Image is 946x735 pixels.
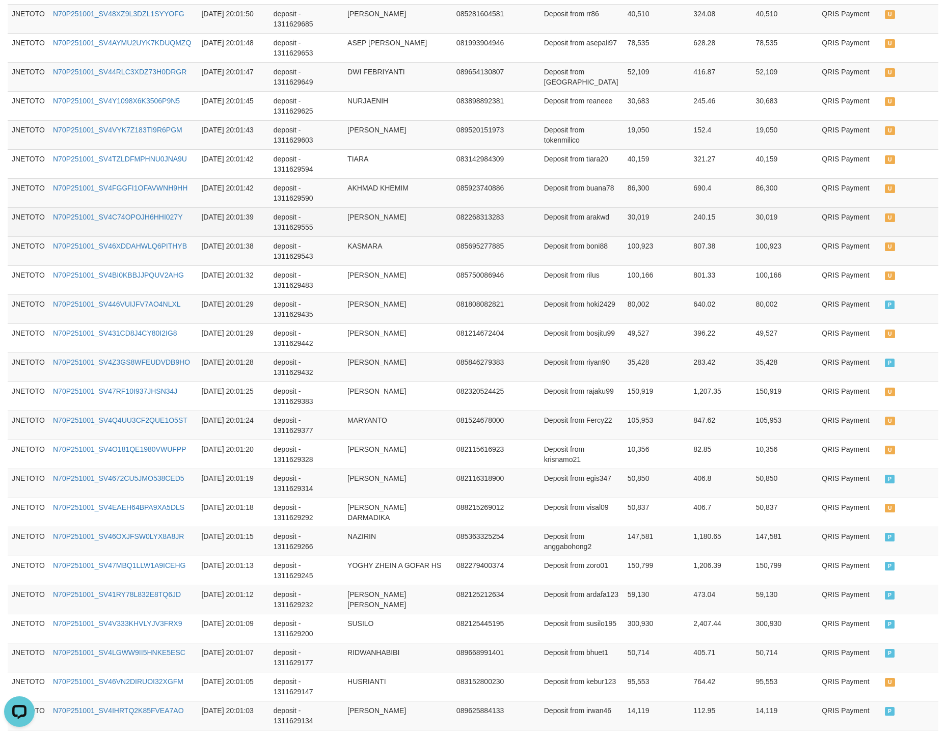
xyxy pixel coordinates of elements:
td: 081524678000 [452,411,512,440]
td: QRIS Payment [818,236,880,265]
td: Deposit from rajaku99 [540,382,624,411]
td: 081993904946 [452,33,512,62]
td: 150,919 [752,382,818,411]
td: 082125212634 [452,585,512,614]
td: 59,130 [752,585,818,614]
td: deposit - 1311629432 [269,352,343,382]
a: N70P251001_SV431CD8J4CY80I2IG8 [53,329,177,337]
span: UNPAID [885,39,895,48]
td: JNETOTO [8,33,49,62]
span: UNPAID [885,504,895,512]
td: 083898892381 [452,91,512,120]
td: [PERSON_NAME] [343,4,452,33]
td: JNETOTO [8,614,49,643]
td: [DATE] 20:01:42 [197,149,269,178]
span: UNPAID [885,271,895,280]
span: UNPAID [885,10,895,19]
td: 085923740886 [452,178,512,207]
td: QRIS Payment [818,701,880,730]
td: 764.42 [689,672,751,701]
td: ASEP [PERSON_NAME] [343,33,452,62]
td: deposit - 1311629383 [269,382,343,411]
td: JNETOTO [8,411,49,440]
td: QRIS Payment [818,120,880,149]
td: 147,581 [752,527,818,556]
td: JNETOTO [8,91,49,120]
td: QRIS Payment [818,382,880,411]
td: 59,130 [624,585,690,614]
a: N70P251001_SV446VUIJFV7AO4NLXL [53,300,181,308]
td: 10,356 [624,440,690,469]
td: 50,850 [752,469,818,498]
td: 082116318900 [452,469,512,498]
td: [DATE] 20:01:45 [197,91,269,120]
td: YOGHY ZHEIN A GOFAR HS [343,556,452,585]
td: Deposit from visal09 [540,498,624,527]
span: PAID [885,475,895,483]
td: Deposit from asepali97 [540,33,624,62]
td: 082125445195 [452,614,512,643]
td: deposit - 1311629328 [269,440,343,469]
a: N70P251001_SV47RF10I937JHSN34J [53,387,177,395]
td: KASMARA [343,236,452,265]
td: QRIS Payment [818,4,880,33]
td: 085281604581 [452,4,512,33]
td: JNETOTO [8,556,49,585]
td: 30,683 [624,91,690,120]
td: [PERSON_NAME] [343,265,452,294]
td: JNETOTO [8,672,49,701]
td: QRIS Payment [818,469,880,498]
span: UNPAID [885,184,895,193]
td: 089654130807 [452,62,512,91]
td: [DATE] 20:01:32 [197,265,269,294]
td: 396.22 [689,323,751,352]
td: [DATE] 20:01:19 [197,469,269,498]
td: deposit - 1311629442 [269,323,343,352]
td: 416.87 [689,62,751,91]
td: QRIS Payment [818,91,880,120]
td: [PERSON_NAME] [343,469,452,498]
td: QRIS Payment [818,498,880,527]
td: 240.15 [689,207,751,236]
td: 082279400374 [452,556,512,585]
td: 628.28 [689,33,751,62]
td: [DATE] 20:01:05 [197,672,269,701]
td: Deposit from hoki2429 [540,294,624,323]
a: N70P251001_SV46VN2DIRUOI32XGFM [53,677,183,686]
td: 147,581 [624,527,690,556]
td: [PERSON_NAME] [343,323,452,352]
td: [DATE] 20:01:50 [197,4,269,33]
td: 1,206.39 [689,556,751,585]
span: UNPAID [885,213,895,222]
td: Deposit from rr86 [540,4,624,33]
td: Deposit from zoro01 [540,556,624,585]
a: N70P251001_SV4IHRTQ2K85FVEA7AO [53,706,184,715]
td: JNETOTO [8,207,49,236]
td: QRIS Payment [818,294,880,323]
a: N70P251001_SV41RY78L832E8TQ6JD [53,590,181,598]
span: UNPAID [885,126,895,135]
td: QRIS Payment [818,556,880,585]
td: deposit - 1311629649 [269,62,343,91]
td: 085363325254 [452,527,512,556]
td: Deposit from egis347 [540,469,624,498]
td: 085695277885 [452,236,512,265]
a: N70P251001_SV4VYK7Z183TI9R6PGM [53,126,182,134]
td: JNETOTO [8,323,49,352]
a: N70P251001_SV4O181QE1980VWUFPP [53,445,186,453]
td: 847.62 [689,411,751,440]
td: 80,002 [752,294,818,323]
td: 95,553 [752,672,818,701]
button: Open LiveChat chat widget [4,4,35,35]
td: 690.4 [689,178,751,207]
td: 089668991401 [452,643,512,672]
td: 112.95 [689,701,751,730]
td: [DATE] 20:01:09 [197,614,269,643]
td: 49,527 [752,323,818,352]
td: 105,953 [624,411,690,440]
a: N70P251001_SV4Z3GS8WFEUDVDB9HO [53,358,190,366]
td: JNETOTO [8,643,49,672]
td: 082115616923 [452,440,512,469]
td: 324.08 [689,4,751,33]
td: 245.46 [689,91,751,120]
